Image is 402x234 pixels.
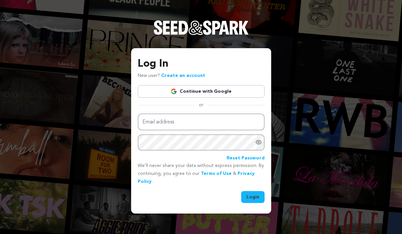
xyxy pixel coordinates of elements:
[154,20,249,35] img: Seed&Spark Logo
[138,85,265,98] a: Continue with Google
[161,73,205,78] a: Create an account
[201,171,232,176] a: Terms of Use
[255,139,262,146] a: Show password as plain text. Warning: this will display your password on the screen.
[138,162,265,185] p: We’ll never share your data without express permission. By continuing, you agree to our & .
[227,154,265,162] a: Reset Password
[138,72,205,80] p: New user?
[154,20,249,48] a: Seed&Spark Homepage
[195,102,207,108] span: or
[138,56,265,72] h3: Log In
[241,191,265,203] button: Login
[138,114,265,130] input: Email address
[170,88,177,95] img: Google logo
